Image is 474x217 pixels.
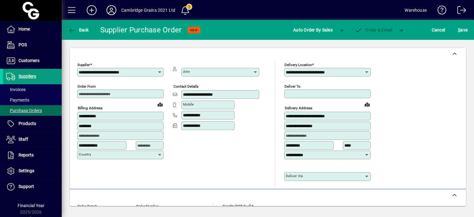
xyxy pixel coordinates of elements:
span: Products [19,121,36,126]
span: Cancel [432,25,445,35]
a: Purchase Orders [3,105,62,116]
a: POS [3,37,62,53]
span: Customers [19,58,39,63]
span: NEW [190,28,198,32]
span: POS [19,42,27,47]
a: Knowledge Base [433,1,447,21]
span: Auto Order By Sales [293,25,333,35]
mat-label: Attn [183,69,190,74]
a: Reports [3,148,62,163]
button: Back [67,24,90,35]
span: Settings [19,168,34,173]
span: ave [458,25,468,35]
button: Auto Order By Sales [290,24,336,35]
button: Add [82,5,102,16]
mat-label: Freight (GST excl) [223,204,252,208]
span: Payments [6,98,29,102]
button: Save [456,24,469,35]
button: Order & Email [352,24,396,35]
a: Staff [3,132,62,147]
mat-label: Mobile [183,102,194,106]
span: S [458,27,460,32]
a: Logout [453,1,466,21]
mat-label: Order date [77,204,95,208]
a: View on map [155,99,165,109]
a: Customers [3,53,62,69]
a: Settings [3,163,62,179]
mat-label: Country [79,152,91,156]
span: Financial Year [18,203,44,208]
span: Purchase Orders [6,108,42,113]
span: Invoices [6,87,26,92]
mat-label: Order from [77,84,96,89]
mat-label: Order number [136,204,158,208]
a: Invoices [3,84,62,95]
a: Support [3,179,62,194]
button: Profile [102,5,121,16]
a: Home [3,22,62,37]
a: View on map [362,99,372,109]
mat-label: Deliver via [286,174,303,178]
mat-label: Supplier [77,63,90,67]
mat-label: Deliver To [285,84,301,89]
app-page-header-button: Back [62,24,96,35]
button: Cancel [430,24,447,35]
span: Staff [19,137,28,142]
span: Back [68,27,89,32]
span: Home [19,27,30,31]
div: Cambridge Grains 2021 Ltd [121,5,175,15]
span: Order & Email [355,27,393,32]
mat-label: Delivery Location [285,63,312,67]
span: Support [19,184,34,189]
span: Suppliers [19,74,36,79]
span: Reports [19,152,34,157]
div: Supplier Purchase Order [100,25,182,35]
div: Warehouse [405,5,427,15]
a: Products [3,116,62,131]
a: Payments [3,95,62,105]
